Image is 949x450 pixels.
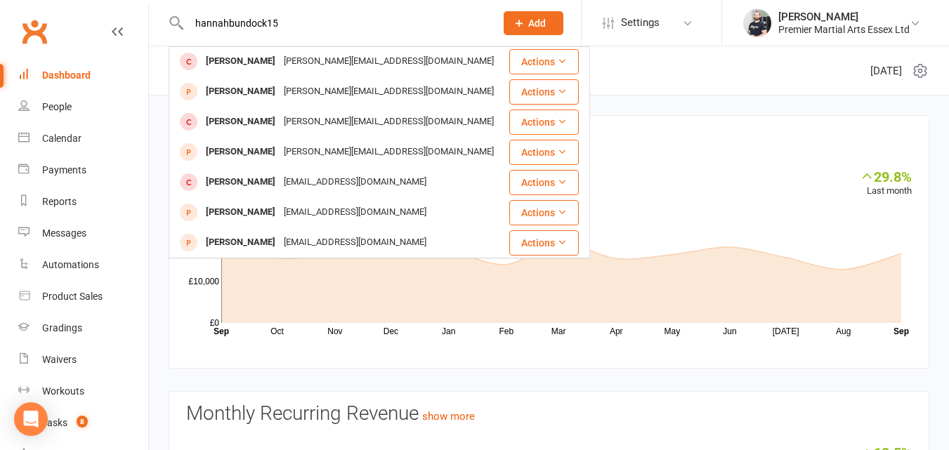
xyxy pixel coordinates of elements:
[743,9,771,37] img: thumb_image1616261423.png
[42,259,99,270] div: Automations
[18,186,148,218] a: Reports
[509,170,579,195] button: Actions
[14,402,48,436] div: Open Intercom Messenger
[280,202,431,223] div: [EMAIL_ADDRESS][DOMAIN_NAME]
[509,200,579,225] button: Actions
[18,123,148,154] a: Calendar
[77,416,88,428] span: 8
[42,417,67,428] div: Tasks
[860,168,912,184] div: 29.8%
[18,407,148,439] a: Tasks 8
[202,142,280,162] div: [PERSON_NAME]
[202,112,280,132] div: [PERSON_NAME]
[185,13,485,33] input: Search...
[202,232,280,253] div: [PERSON_NAME]
[509,140,579,165] button: Actions
[509,110,579,135] button: Actions
[17,14,52,49] a: Clubworx
[18,154,148,186] a: Payments
[42,354,77,365] div: Waivers
[18,60,148,91] a: Dashboard
[280,112,498,132] div: [PERSON_NAME][EMAIL_ADDRESS][DOMAIN_NAME]
[18,91,148,123] a: People
[42,227,86,239] div: Messages
[778,23,910,36] div: Premier Martial Arts Essex Ltd
[42,133,81,144] div: Calendar
[202,202,280,223] div: [PERSON_NAME]
[504,11,563,35] button: Add
[42,385,84,397] div: Workouts
[422,410,475,423] a: show more
[42,322,82,333] div: Gradings
[280,142,498,162] div: [PERSON_NAME][EMAIL_ADDRESS][DOMAIN_NAME]
[860,168,912,199] div: Last month
[42,164,86,176] div: Payments
[280,81,498,102] div: [PERSON_NAME][EMAIL_ADDRESS][DOMAIN_NAME]
[280,232,431,253] div: [EMAIL_ADDRESS][DOMAIN_NAME]
[18,218,148,249] a: Messages
[42,291,103,302] div: Product Sales
[509,49,579,74] button: Actions
[42,101,72,112] div: People
[509,79,579,105] button: Actions
[42,70,91,81] div: Dashboard
[870,62,902,79] span: [DATE]
[509,230,579,256] button: Actions
[18,249,148,281] a: Automations
[621,7,660,39] span: Settings
[18,281,148,312] a: Product Sales
[18,344,148,376] a: Waivers
[202,81,280,102] div: [PERSON_NAME]
[778,11,910,23] div: [PERSON_NAME]
[280,172,431,192] div: [EMAIL_ADDRESS][DOMAIN_NAME]
[42,196,77,207] div: Reports
[18,312,148,344] a: Gradings
[186,403,912,425] h3: Monthly Recurring Revenue
[18,376,148,407] a: Workouts
[280,51,498,72] div: [PERSON_NAME][EMAIL_ADDRESS][DOMAIN_NAME]
[202,172,280,192] div: [PERSON_NAME]
[202,51,280,72] div: [PERSON_NAME]
[528,18,546,29] span: Add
